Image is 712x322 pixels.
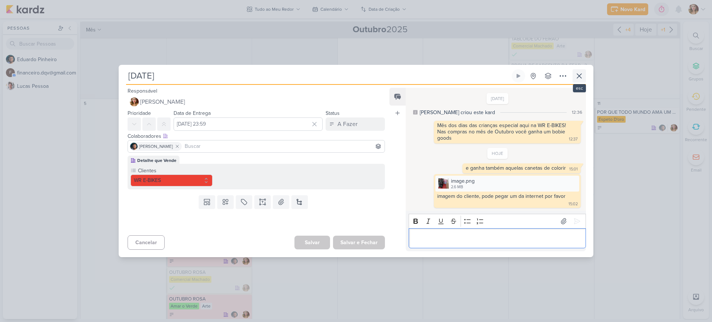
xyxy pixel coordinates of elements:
div: Colaboradores [128,132,385,140]
div: 15:01 [569,166,578,172]
label: Clientes [137,167,212,175]
div: esc [573,84,586,92]
div: image.png [451,177,475,185]
div: Mês dos dias das crianças especial aqui na WR E-BIKES! [437,122,577,129]
div: 15:02 [568,201,578,207]
div: Detalhe que Vende [137,157,177,164]
div: 12:37 [569,136,578,142]
div: Editor editing area: main [409,228,586,249]
div: e ganha também aquelas canetas de colorir [466,165,566,171]
div: Editor toolbar [409,214,586,228]
img: Eduardo Pinheiro [130,143,138,150]
input: Select a date [174,117,323,131]
img: 6RrTIPrgwhSyq9o4x923jL4kqTxiVsTabB0fW41H.png [438,178,449,189]
span: [PERSON_NAME] [140,97,185,106]
div: A Fazer [337,120,357,129]
img: Thaís Leite [130,97,139,106]
button: Cancelar [128,235,165,250]
input: Buscar [183,142,383,151]
div: 12:36 [572,109,582,116]
button: A Fazer [326,117,385,131]
div: imagem do cliente, pode pegar um da internet por favor [437,193,566,199]
div: Thaís criou este kard [420,109,495,116]
div: Ligar relógio [515,73,521,79]
div: Este log é visível à todos no kard [413,110,418,114]
label: Prioridade [128,110,151,116]
button: WR E-BIKES [131,175,212,186]
input: Kard Sem Título [126,69,510,83]
label: Responsável [128,88,157,94]
div: 2.6 MB [451,184,475,190]
div: image.png [435,176,579,192]
label: Data de Entrega [174,110,211,116]
label: Status [326,110,340,116]
button: [PERSON_NAME] [128,95,385,109]
div: Nas compras no mês de Outubro você ganha um bobie goods [437,129,567,141]
span: [PERSON_NAME] [139,143,173,150]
